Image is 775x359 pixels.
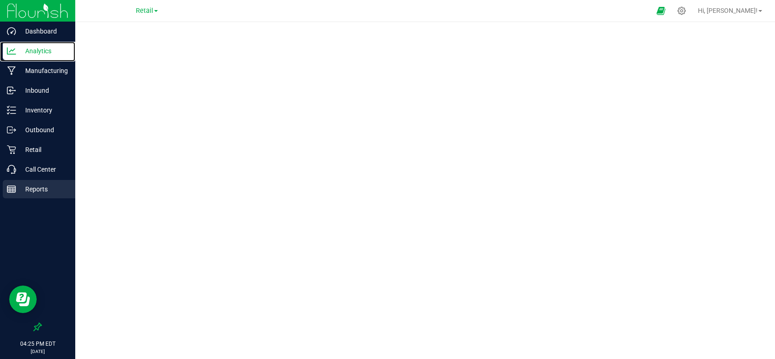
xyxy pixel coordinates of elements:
[698,7,758,14] span: Hi, [PERSON_NAME]!
[16,124,71,135] p: Outbound
[7,106,16,115] inline-svg: Inventory
[136,7,153,15] span: Retail
[651,2,671,20] span: Open Ecommerce Menu
[16,65,71,76] p: Manufacturing
[4,340,71,348] p: 04:25 PM EDT
[9,286,37,313] iframe: Resource center
[7,27,16,36] inline-svg: Dashboard
[7,46,16,56] inline-svg: Analytics
[7,145,16,154] inline-svg: Retail
[16,105,71,116] p: Inventory
[16,26,71,37] p: Dashboard
[16,164,71,175] p: Call Center
[676,6,687,15] div: Manage settings
[7,66,16,75] inline-svg: Manufacturing
[4,348,71,355] p: [DATE]
[7,185,16,194] inline-svg: Reports
[16,184,71,195] p: Reports
[16,45,71,56] p: Analytics
[7,165,16,174] inline-svg: Call Center
[7,86,16,95] inline-svg: Inbound
[16,144,71,155] p: Retail
[33,322,42,331] label: Pin the sidebar to full width on large screens
[16,85,71,96] p: Inbound
[7,125,16,135] inline-svg: Outbound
